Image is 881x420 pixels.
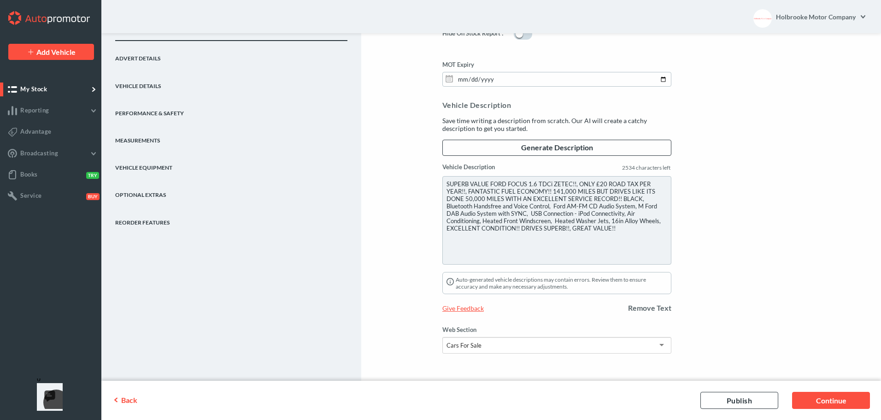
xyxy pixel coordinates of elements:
label: Vehicle Description [442,163,495,171]
a: Performance & Safety [115,96,347,123]
a: Add Vehicle [8,44,94,60]
a: Publish [700,392,778,409]
span: Buy [86,193,100,200]
span: Service [20,192,42,199]
span: My Stock [20,85,47,93]
span: Broadcasting [20,149,58,157]
iframe: Front Chat [32,379,71,418]
label: Web Section [442,326,671,333]
p: Auto-generated vehicle descriptions may contain errors. Review them to ensure accuracy and make a... [456,276,667,290]
label: MOT Expiry [442,61,671,68]
a: Generate Description [442,140,671,156]
div: Save time writing a description from scratch. Our AI will create a catchy description to get you ... [442,117,671,132]
span: Advantage [20,128,52,135]
span: Back [121,395,137,404]
button: Try [84,171,98,178]
div: Cars For Sale [446,341,482,349]
a: Continue [792,392,870,409]
span: Try [86,172,99,179]
a: Remove Text [628,303,671,312]
label: 2534 characters left [621,163,671,172]
a: REORDER FEATURES [115,205,347,232]
a: Measurements [115,123,347,150]
span: Reporting [20,106,49,114]
a: Advert Details [115,41,347,68]
a: Back [112,396,157,405]
input: dd/mm/yyyy [442,72,671,87]
div: Vehicle Description [442,101,671,109]
span: Add Vehicle [36,47,76,56]
label: Hide On Stock Report : [442,29,503,43]
button: Buy [84,192,98,200]
span: Give Feedback [442,304,484,312]
a: Optional Extras [115,177,347,205]
a: Holbrooke Motor Company [775,7,867,26]
a: Vehicle Details [115,68,347,95]
span: Books [20,171,38,178]
a: Vehicle Equipment [115,150,347,177]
